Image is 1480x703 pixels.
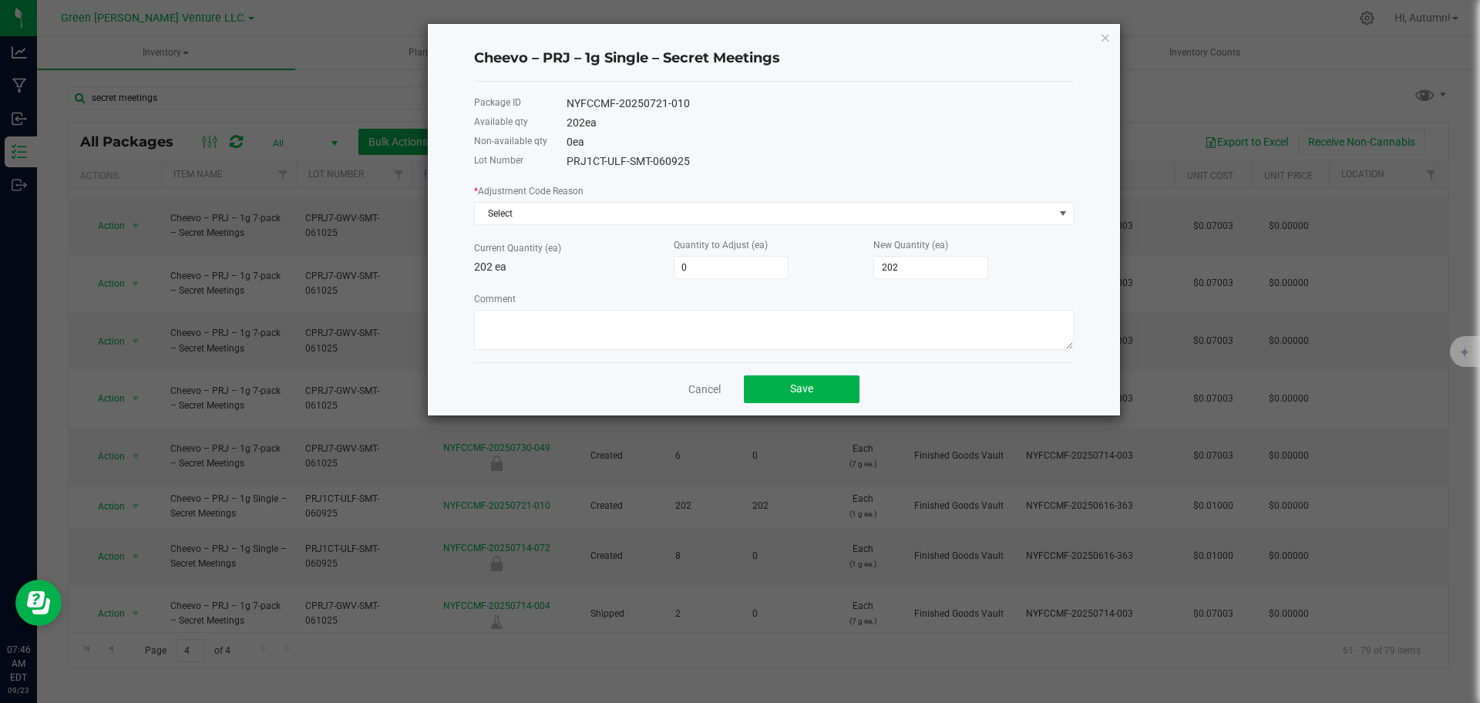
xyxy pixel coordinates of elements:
[567,115,1074,131] div: 202
[585,116,597,129] span: ea
[567,153,1074,170] div: PRJ1CT-ULF-SMT-060925
[567,134,1074,150] div: 0
[15,580,62,626] iframe: Resource center
[474,292,516,306] label: Comment
[474,115,528,129] label: Available qty
[567,96,1074,112] div: NYFCCMF-20250721-010
[475,203,1054,224] span: Select
[474,49,1074,69] h4: Cheevo – PRJ – 1g Single – Secret Meetings
[744,375,859,403] button: Save
[474,153,523,167] label: Lot Number
[873,238,948,252] label: New Quantity (ea)
[790,382,813,395] span: Save
[474,184,584,198] label: Adjustment Code Reason
[874,257,987,278] input: 0
[674,238,768,252] label: Quantity to Adjust (ea)
[474,259,674,275] p: 202 ea
[474,134,547,148] label: Non-available qty
[474,96,521,109] label: Package ID
[674,257,788,278] input: 0
[474,241,561,255] label: Current Quantity (ea)
[688,382,721,397] a: Cancel
[573,136,584,148] span: ea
